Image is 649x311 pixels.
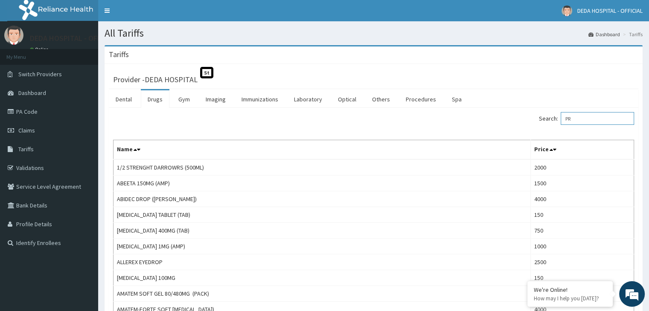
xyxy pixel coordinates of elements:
div: We're Online! [534,286,606,294]
img: d_794563401_company_1708531726252_794563401 [16,43,35,64]
td: 150 [530,270,634,286]
span: Claims [18,127,35,134]
a: Dental [109,90,139,108]
a: Procedures [399,90,443,108]
a: Gym [172,90,197,108]
td: AMATEM SOFT GEL 80/480MG (PACK) [114,286,531,302]
div: Chat with us now [44,48,143,59]
img: User Image [4,26,23,45]
p: DEDA HOSPITAL - OFFICIAL [30,35,118,42]
td: [MEDICAL_DATA] TABLET (TAB) [114,207,531,223]
span: Tariffs [18,145,34,153]
td: 4000 [530,191,634,207]
span: St [200,67,213,78]
div: Minimize live chat window [140,4,160,25]
h1: All Tariffs [105,28,643,39]
a: Imaging [199,90,233,108]
textarea: Type your message and hit 'Enter' [4,215,163,245]
td: 1000 [530,239,634,254]
td: ABEETA 150MG (AMP) [114,176,531,191]
th: Price [530,140,634,160]
td: 750 [530,223,634,239]
li: Tariffs [621,31,643,38]
img: User Image [562,6,572,16]
a: Online [30,46,50,52]
td: ALLEREX EYEDROP [114,254,531,270]
a: Laboratory [287,90,329,108]
td: 2000 [530,159,634,176]
td: [MEDICAL_DATA] 1MG (AMP) [114,239,531,254]
a: Dashboard [588,31,620,38]
span: Switch Providers [18,70,62,78]
h3: Tariffs [109,51,129,58]
a: Spa [445,90,469,108]
th: Name [114,140,531,160]
td: 1500 [530,176,634,191]
p: How may I help you today? [534,295,606,302]
td: 1/2 STRENGHT DARROWRS (500ML) [114,159,531,176]
label: Search: [539,112,634,125]
a: Others [365,90,397,108]
a: Drugs [141,90,169,108]
h3: Provider - DEDA HOSPITAL [113,76,198,84]
td: [MEDICAL_DATA] 400MG (TAB) [114,223,531,239]
td: [MEDICAL_DATA] 100MG [114,270,531,286]
span: We're online! [49,98,118,184]
td: ABIDEC DROP ([PERSON_NAME]) [114,191,531,207]
span: Dashboard [18,89,46,97]
td: 150 [530,207,634,223]
a: Immunizations [235,90,285,108]
span: DEDA HOSPITAL - OFFICIAL [577,7,643,14]
input: Search: [561,112,634,125]
a: Optical [331,90,363,108]
td: 2500 [530,254,634,270]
